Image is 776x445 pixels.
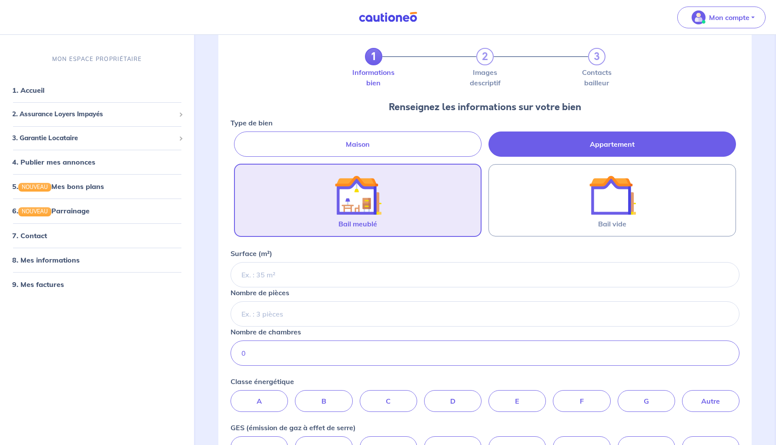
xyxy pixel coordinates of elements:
[231,262,739,287] input: Ex. : 35 m²
[234,131,482,157] label: Maison
[12,207,90,216] a: 6.NOUVEAUParrainage
[3,251,191,269] div: 8. Mes informations
[231,376,294,387] p: Classe énergétique
[231,340,739,366] input: Ex. : 1 chambre
[588,69,605,86] label: Contacts bailleur
[231,118,273,128] p: Type de bien
[476,69,494,86] label: Images descriptif
[488,131,736,157] label: Appartement
[553,390,610,412] label: F
[3,153,191,171] div: 4. Publier mes annonces
[334,172,381,219] img: illu_furnished_lease.svg
[12,231,47,240] a: 7. Contact
[682,390,739,412] label: Autre
[231,301,739,327] input: Ex. : 3 pièces
[231,422,356,433] p: GES (émission de gaz à effet de serre)
[3,106,191,123] div: 2. Assurance Loyers Impayés
[52,55,142,63] p: MON ESPACE PROPRIÉTAIRE
[365,48,382,65] a: 1
[3,227,191,244] div: 7. Contact
[12,280,64,289] a: 9. Mes factures
[598,219,626,229] span: Bail vide
[618,390,675,412] label: G
[3,276,191,293] div: 9. Mes factures
[12,182,104,191] a: 5.NOUVEAUMes bons plans
[231,390,288,412] label: A
[12,133,175,143] span: 3. Garantie Locataire
[231,248,272,259] p: Surface (m²)
[3,178,191,195] div: 5.NOUVEAUMes bons plans
[360,390,417,412] label: C
[338,219,377,229] span: Bail meublé
[365,69,382,86] label: Informations bien
[295,390,352,412] label: B
[231,100,739,114] div: Renseignez les informations sur votre bien
[12,86,44,94] a: 1. Accueil
[231,287,289,298] p: Nombre de pièces
[589,172,636,219] img: illu_empty_lease.svg
[12,109,175,119] span: 2. Assurance Loyers Impayés
[231,327,301,337] p: Nombre de chambres
[677,7,766,28] button: illu_account_valid_menu.svgMon compte
[3,202,191,220] div: 6.NOUVEAUParrainage
[692,10,706,24] img: illu_account_valid_menu.svg
[12,158,95,166] a: 4. Publier mes annonces
[3,81,191,99] div: 1. Accueil
[488,390,546,412] label: E
[12,256,80,264] a: 8. Mes informations
[3,130,191,147] div: 3. Garantie Locataire
[709,12,749,23] p: Mon compte
[355,12,421,23] img: Cautioneo
[424,390,482,412] label: D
